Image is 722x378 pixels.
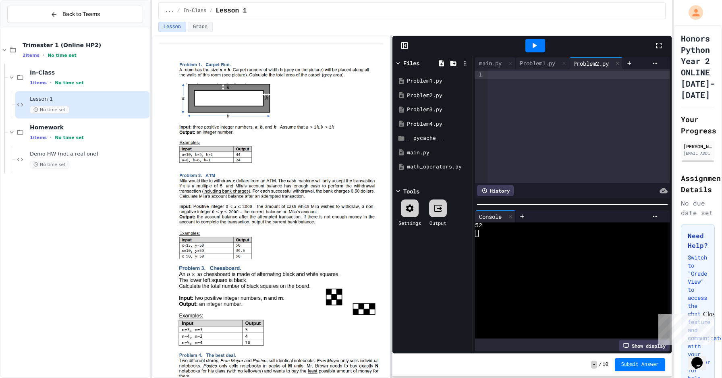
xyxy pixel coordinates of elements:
button: Back to Teams [7,6,143,23]
span: 1 items [30,80,47,85]
button: Lesson [158,22,186,32]
span: Homework [30,124,148,131]
span: In-Class [30,69,148,76]
span: Lesson 1 [30,96,148,103]
span: No time set [55,80,84,85]
div: Problem3.py [407,106,470,114]
h2: Assignment Details [681,172,715,195]
div: No due date set [681,198,715,218]
div: [EMAIL_ADDRESS][DOMAIN_NAME] [683,150,712,156]
div: Chat with us now!Close [3,3,56,51]
span: ... [165,8,174,14]
div: My Account [680,3,705,22]
span: / [210,8,212,14]
div: math_operators.py [407,163,470,171]
h3: Need Help? [688,231,708,250]
span: • [50,134,52,141]
iframe: chat widget [655,311,714,345]
span: No time set [55,135,84,140]
span: Trimester 1 (Online HP2) [23,42,148,49]
div: Problem1.py [407,77,470,85]
div: __pycache__ [407,134,470,142]
span: In-Class [183,8,207,14]
div: Problem4.py [407,120,470,128]
span: • [43,52,44,58]
span: No time set [30,106,69,114]
div: Problem2.py [407,91,470,100]
iframe: chat widget [688,346,714,370]
button: Grade [188,22,213,32]
h2: Your Progress [681,114,715,136]
span: 1 items [30,135,47,140]
span: No time set [48,53,77,58]
span: No time set [30,161,69,168]
span: Back to Teams [62,10,100,19]
span: 2 items [23,53,39,58]
span: Demo HW (not a real one) [30,151,148,158]
div: main.py [407,149,470,157]
span: • [50,79,52,86]
span: Lesson 1 [216,6,247,16]
div: [PERSON_NAME] [683,143,712,150]
span: / [177,8,180,14]
h1: Honors Python Year 2 ONLINE [DATE]-[DATE] [681,33,715,100]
